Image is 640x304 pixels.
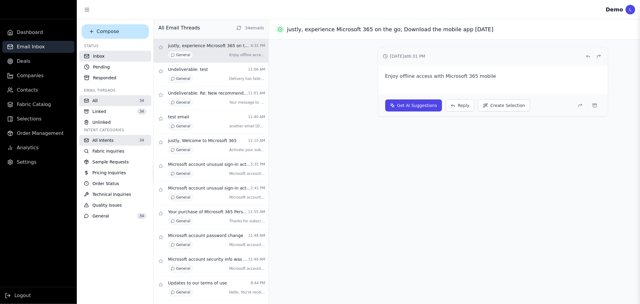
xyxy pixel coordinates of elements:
[385,73,601,87] p: Enjoy offline access with Microsoft 365 mobile ͏ ‌ ͏ ‌ ͏ ‌ ͏ ‌ ͏ ‌ ͏ ‌ ͏ ‌ ͏ ‌ ͏ ‌ ͏ ‌ ͏ ‌ ͏ ‌ ͏ ...
[446,99,475,111] button: Reply
[79,135,151,146] button: All Intents34
[248,209,265,214] div: 11:55 AM
[390,53,425,59] span: [DATE] at 6:31 PM
[17,159,37,166] span: Settings
[17,101,51,108] span: Fabric Catalog
[2,70,74,82] a: Companies
[79,44,151,48] div: Status
[385,99,442,111] button: Get AI Suggestions
[92,181,119,187] span: Order Status
[229,219,265,223] p: Thanks for subscribing. You ...
[17,115,41,123] span: Selections
[229,53,265,57] p: Enjoy offline access with [PERSON_NAME] ...
[229,147,265,152] p: Activate your subscription and ...
[176,171,190,176] span: General
[17,144,39,151] span: Analytics
[79,128,151,132] div: Intent Categories
[168,161,251,167] p: Microsoft account unusual sign-in activity
[229,171,265,176] p: Microsoft account Unusual sig ...
[92,202,122,208] span: Quality Issues
[229,290,265,295] p: Hello, You're receiving this e ...
[168,138,237,144] p: justly, Welcome to Microsoft 365
[82,24,149,39] button: Compose
[251,43,265,48] div: 6:31 PM
[92,213,109,219] span: General
[79,189,151,200] button: Technical Inquiries
[168,233,243,239] p: Microsoft account password change
[235,24,242,32] button: Refresh email threads
[168,280,227,286] p: Updates to our terms of use
[251,281,265,285] div: 8:44 PM
[79,72,151,83] button: Responded
[168,114,189,120] p: test email
[92,108,106,114] span: Linked
[168,66,208,72] p: Undeliverable: test
[287,25,493,34] h2: justly, experience Microsoft 365 on the go; Download the mobile app [DATE]
[2,55,74,67] a: Deals
[17,58,30,65] span: Deals
[17,29,43,36] span: Dashboard
[79,117,151,128] button: Unlinked
[229,242,265,247] p: Microsoft account Your passwo ...
[79,157,151,167] button: Sample Requests
[168,209,248,215] p: Your purchase of Microsoft 365 Personal has been processed
[92,98,98,104] span: All
[176,76,190,81] span: General
[168,90,248,96] p: Undeliverable: Re: New recommendation available for Default Directory
[176,124,190,129] span: General
[176,266,190,271] span: General
[17,43,45,50] span: Email Inbox
[176,195,190,200] span: General
[2,127,74,139] a: Order Management
[229,266,265,271] p: Microsoft account Security in ...
[79,95,151,106] button: All34
[248,257,265,262] div: 11:46 AM
[168,185,251,191] p: Microsoft account unusual sign-in activity
[92,119,111,125] span: Unlinked
[2,99,74,111] a: Fabric Catalog
[2,41,74,53] a: Email Inbox
[251,186,265,190] div: 2:41 PM
[2,142,74,154] a: Analytics
[248,91,265,96] div: 11:01 AM
[79,200,151,211] button: Quality Issues
[5,292,31,299] button: Logout
[79,62,151,72] button: Pending
[176,290,190,295] span: General
[17,87,38,94] span: Contacts
[168,256,248,262] p: Microsoft account security info was added
[176,147,190,152] span: General
[158,24,200,32] h2: All Email Threads
[92,170,126,176] span: Pricing Inquiries
[248,138,265,143] div: 11:15 AM
[478,99,530,111] button: Create Selection
[137,137,146,143] span: 34
[137,108,146,114] span: 34
[248,67,265,72] div: 11:06 AM
[2,113,74,125] a: Selections
[79,51,151,62] button: Inbox
[229,100,265,105] p: Your message to MSSecurity-nor ...
[17,130,64,137] span: Order Management
[137,213,146,219] span: 34
[176,242,190,247] span: General
[245,25,264,31] span: 34 email s
[79,211,151,221] button: General34
[92,191,131,197] span: Technical Inquiries
[176,219,190,223] span: General
[229,76,265,81] p: Delivery has failed to these r ...
[248,114,265,119] div: 11:40 AM
[176,100,190,105] span: General
[176,53,190,57] span: General
[626,5,635,14] div: L
[92,148,124,154] span: Fabric Inquiries
[2,26,74,38] a: Dashboard
[14,292,31,299] span: Logout
[248,233,265,238] div: 11:48 AM
[79,178,151,189] button: Order Status
[229,195,265,200] p: Microsoft account Unusual sig ...
[92,159,129,165] span: Sample Requests
[251,162,265,167] div: 5:31 PM
[79,106,151,117] button: Linked34
[168,43,251,49] p: justly, experience Microsoft 365 on the go; Download the mobile app [DATE]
